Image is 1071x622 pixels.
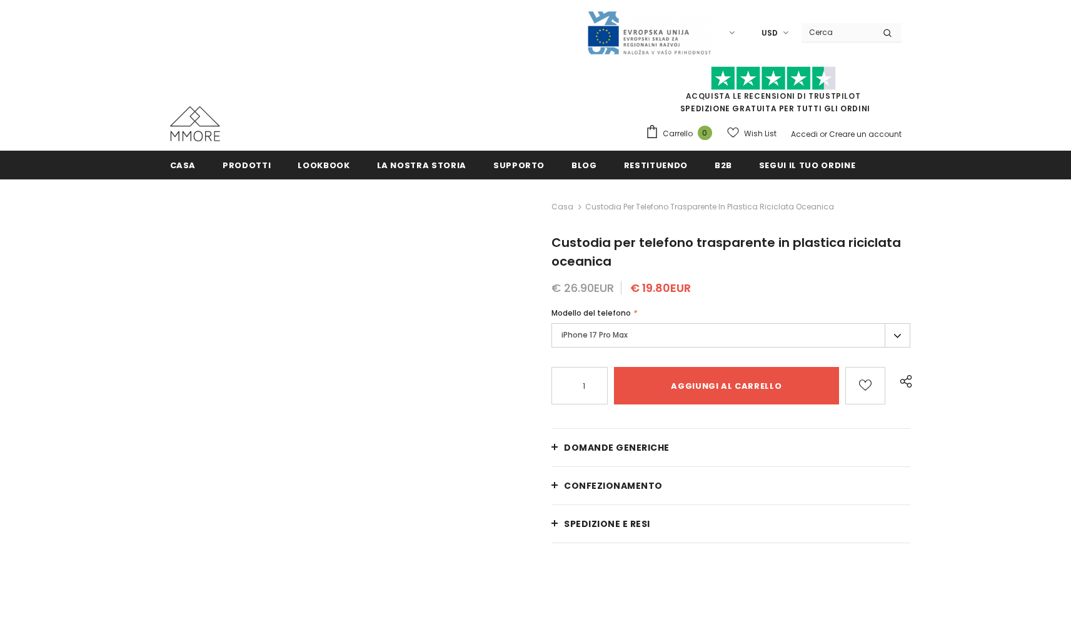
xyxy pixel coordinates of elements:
[686,91,861,101] a: Acquista le recensioni di TrustPilot
[551,323,910,348] label: iPhone 17 Pro Max
[698,126,712,140] span: 0
[727,123,777,144] a: Wish List
[624,151,688,179] a: Restituendo
[551,308,631,318] span: Modello del telefono
[624,159,688,171] span: Restituendo
[571,159,597,171] span: Blog
[493,159,545,171] span: supporto
[551,199,573,214] a: Casa
[759,159,855,171] span: Segui il tuo ordine
[791,129,818,139] a: Accedi
[820,129,827,139] span: or
[377,151,466,179] a: La nostra storia
[377,159,466,171] span: La nostra storia
[614,367,838,404] input: Aggiungi al carrello
[585,199,834,214] span: Custodia per telefono trasparente in plastica riciclata oceanica
[564,518,650,530] span: Spedizione e resi
[551,429,910,466] a: Domande generiche
[493,151,545,179] a: supporto
[711,66,836,91] img: Fidati di Pilot Stars
[571,151,597,179] a: Blog
[715,151,732,179] a: B2B
[223,151,271,179] a: Prodotti
[645,72,902,114] span: SPEDIZIONE GRATUITA PER TUTTI GLI ORDINI
[551,505,910,543] a: Spedizione e resi
[645,124,718,143] a: Carrello 0
[551,280,614,296] span: € 26.90EUR
[744,128,777,140] span: Wish List
[170,106,220,141] img: Casi MMORE
[298,159,349,171] span: Lookbook
[759,151,855,179] a: Segui il tuo ordine
[564,479,663,492] span: CONFEZIONAMENTO
[586,27,711,38] a: Javni Razpis
[762,27,778,39] span: USD
[170,151,196,179] a: Casa
[663,128,693,140] span: Carrello
[715,159,732,171] span: B2B
[223,159,271,171] span: Prodotti
[551,234,901,270] span: Custodia per telefono trasparente in plastica riciclata oceanica
[586,10,711,56] img: Javni Razpis
[170,159,196,171] span: Casa
[298,151,349,179] a: Lookbook
[829,129,902,139] a: Creare un account
[802,23,873,41] input: Search Site
[630,280,691,296] span: € 19.80EUR
[564,441,670,454] span: Domande generiche
[551,467,910,504] a: CONFEZIONAMENTO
